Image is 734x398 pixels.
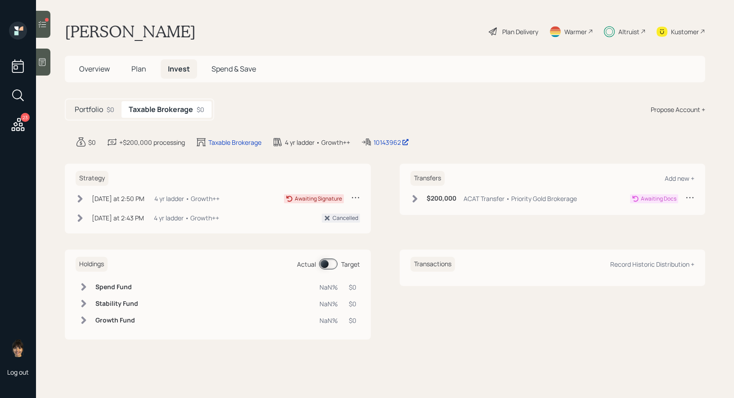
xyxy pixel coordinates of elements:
div: Taxable Brokerage [208,138,261,147]
div: Kustomer [671,27,699,36]
h6: Holdings [76,257,108,272]
h6: Stability Fund [95,300,138,308]
div: NaN% [320,299,338,309]
div: +$200,000 processing [119,138,185,147]
div: [DATE] at 2:50 PM [92,194,144,203]
div: $0 [349,299,356,309]
h5: Taxable Brokerage [129,105,193,114]
h6: Transactions [410,257,455,272]
h5: Portfolio [75,105,103,114]
div: $0 [349,316,356,325]
div: Log out [7,368,29,376]
div: [DATE] at 2:43 PM [92,213,144,223]
span: Invest [168,64,190,74]
span: Spend & Save [212,64,256,74]
h6: Strategy [76,171,108,186]
div: $0 [107,105,114,114]
h6: Transfers [410,171,445,186]
img: treva-nostdahl-headshot.png [9,339,27,357]
div: Actual [297,259,316,269]
div: Plan Delivery [502,27,538,36]
span: Overview [79,64,110,74]
div: 4 yr ladder • Growth++ [285,138,350,147]
h6: Spend Fund [95,283,138,291]
h6: $200,000 [427,195,456,202]
div: 4 yr ladder • Growth++ [154,194,220,203]
h1: [PERSON_NAME] [65,22,196,41]
div: Warmer [564,27,587,36]
div: $0 [349,282,356,292]
div: Propose Account + [651,105,705,114]
div: 4 yr ladder • Growth++ [154,213,219,223]
div: 10143962 [374,138,409,147]
div: NaN% [320,316,338,325]
div: Record Historic Distribution + [610,260,694,268]
h6: Growth Fund [95,317,138,324]
div: $0 [88,138,96,147]
div: Awaiting Docs [641,195,676,203]
div: 23 [21,113,30,122]
div: Target [341,259,360,269]
div: $0 [197,105,204,114]
div: Altruist [618,27,639,36]
div: ACAT Transfer • Priority Gold Brokerage [464,194,577,203]
div: Awaiting Signature [295,195,342,203]
span: Plan [131,64,146,74]
div: NaN% [320,282,338,292]
div: Add new + [665,174,694,183]
div: Cancelled [333,214,358,222]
